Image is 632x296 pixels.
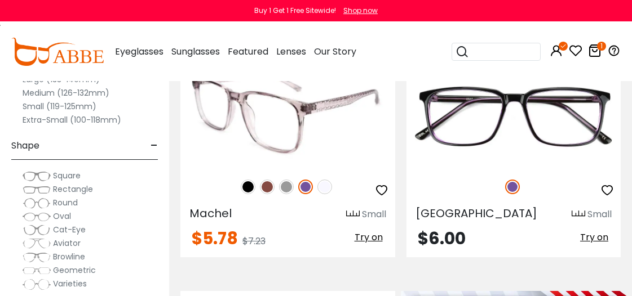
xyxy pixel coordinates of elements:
[23,198,51,209] img: Round.png
[588,46,602,59] a: 1
[314,45,356,58] span: Our Story
[418,226,466,250] span: $6.00
[298,180,313,194] img: Purple
[580,231,608,244] span: Try on
[53,264,96,276] span: Geometric
[192,226,238,250] span: $5.78
[355,231,383,244] span: Try on
[23,265,51,276] img: Geometric.png
[23,211,51,222] img: Oval.png
[362,208,386,221] div: Small
[23,184,51,195] img: Rectangle.png
[53,210,71,222] span: Oval
[23,279,51,290] img: Varieties.png
[317,180,332,194] img: Translucent
[11,38,104,66] img: abbeglasses.com
[189,205,232,221] span: Machel
[587,208,612,221] div: Small
[23,252,51,263] img: Browline.png
[23,113,121,127] label: Extra-Small (100-118mm)
[23,86,109,100] label: Medium (126-132mm)
[279,180,294,194] img: Gray
[406,60,621,167] img: Purple Belleville - Acetate ,Universal Bridge Fit
[343,6,378,16] div: Shop now
[351,230,386,245] button: Try on
[11,132,39,159] span: Shape
[53,278,87,289] span: Varieties
[151,132,158,159] span: -
[23,100,96,113] label: Small (119-125mm)
[23,238,51,249] img: Aviator.png
[242,235,266,248] span: $7.23
[115,45,163,58] span: Eyeglasses
[572,210,585,218] img: size ruler
[228,45,268,58] span: Featured
[23,225,51,236] img: Cat-Eye.png
[577,230,612,245] button: Try on
[53,183,93,195] span: Rectangle
[241,180,255,194] img: Black
[254,6,336,16] div: Buy 1 Get 1 Free Sitewide!
[53,197,78,208] span: Round
[346,210,360,218] img: size ruler
[53,237,81,249] span: Aviator
[53,251,85,262] span: Browline
[260,180,275,194] img: Brown
[416,205,537,221] span: [GEOGRAPHIC_DATA]
[23,171,51,182] img: Square.png
[180,60,395,167] img: Purple Machel - TR ,Universal Bridge Fit
[276,45,306,58] span: Lenses
[53,170,81,181] span: Square
[597,42,606,51] i: 1
[338,6,378,15] a: Shop now
[505,180,520,194] img: Purple
[53,224,86,235] span: Cat-Eye
[171,45,220,58] span: Sunglasses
